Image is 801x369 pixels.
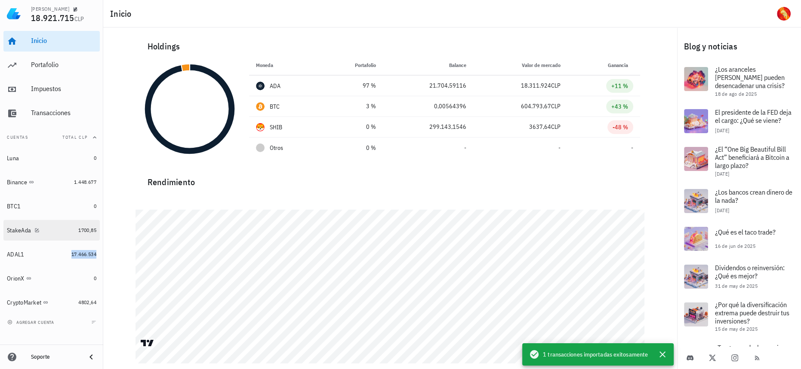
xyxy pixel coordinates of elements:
a: ¿Los aranceles [PERSON_NAME] pueden desencadenar una crisis? 18 de ago de 2025 [677,60,801,102]
span: 15 de may de 2025 [715,326,758,332]
span: El presidente de la FED deja el cargo: ¿Qué se viene? [715,108,792,125]
div: Impuestos [31,85,96,93]
div: 0 % [328,143,376,152]
div: SHIB-icon [256,123,265,131]
div: 21.704,59116 [390,81,466,90]
span: - [464,144,466,152]
div: 299.143,1546 [390,122,466,131]
span: CLP [74,15,84,23]
span: 18.311.924 [521,82,551,89]
a: ¿El “One Big Beautiful Bill Act” beneficiará a Bitcoin a largo plazo? [DATE] [677,140,801,182]
div: +43 % [611,102,628,111]
span: ¿El “One Big Beautiful Bill Act” beneficiará a Bitcoin a largo plazo? [715,145,789,170]
span: CLP [551,82,561,89]
a: OrionX 0 [3,268,100,289]
div: 0,00564396 [390,102,466,111]
div: +11 % [611,82,628,90]
span: [DATE] [715,127,729,134]
a: Binance 1.448.677 [3,172,100,192]
div: Portafolio [31,61,96,69]
a: Charting by TradingView [140,339,155,347]
div: -48 % [613,123,628,131]
div: SHIB [270,123,283,131]
span: [DATE] [715,171,729,177]
span: 0 [94,203,96,209]
span: 4802,64 [78,299,96,305]
span: 18.921.715 [31,12,74,24]
div: Binance [7,179,27,186]
span: ¿Los bancos crean dinero de la nada? [715,188,792,204]
th: Portafolio [321,55,383,76]
span: CLP [551,102,561,110]
a: BTC1 0 [3,196,100,217]
span: 18 de ago de 2025 [715,91,757,97]
span: 604.793,67 [521,102,551,110]
div: avatar [777,7,791,21]
span: agregar cuenta [9,320,54,325]
span: 0 [94,155,96,161]
span: Otros [270,143,283,152]
a: ADAL1 17.466.534 [3,244,100,265]
a: Dividendos o reinversión: ¿Qué es mejor? 31 de may de 2025 [677,258,801,296]
a: Luna 0 [3,148,100,168]
th: Balance [383,55,473,76]
div: OrionX [7,275,25,282]
a: StakeAda 1700,85 [3,220,100,241]
th: Moneda [249,55,321,76]
span: [DATE] [715,207,729,213]
a: Transacciones [3,103,100,124]
span: 0 [94,275,96,281]
span: 3637,64 [529,123,551,131]
div: [PERSON_NAME] [31,6,69,12]
span: 17.466.534 [71,251,96,257]
a: ¿Por qué la diversificación extrema puede destruir tus inversiones? 15 de may de 2025 [677,296,801,338]
button: CuentasTotal CLP [3,127,100,148]
div: CryptoMarket [7,299,41,306]
div: Blog y noticias [677,33,801,60]
div: StakeAda [7,227,31,234]
div: Rendimiento [141,168,640,189]
a: Impuestos [3,79,100,100]
div: ADA-icon [256,82,265,90]
img: LedgiFi [7,7,21,21]
div: Transacciones [31,109,96,117]
div: Holdings [141,33,640,60]
span: - [631,144,633,152]
div: BTC [270,102,280,111]
span: 16 de jun de 2025 [715,243,755,249]
a: Inicio [3,31,100,52]
span: Total CLP [62,134,88,140]
span: 1 transacciones importadas exitosamente [543,350,648,359]
div: ADA [270,82,281,90]
span: 1700,85 [78,227,96,233]
h1: Inicio [110,7,135,21]
a: CryptoMarket 4802,64 [3,292,100,313]
span: ¿Los aranceles [PERSON_NAME] pueden desencadenar una crisis? [715,65,785,90]
div: 0 % [328,122,376,131]
div: BTC1 [7,203,21,210]
span: 1.448.677 [74,179,96,185]
span: ¿Por qué la diversificación extrema puede destruir tus inversiones? [715,300,789,325]
span: Dividendos o reinversión: ¿Qué es mejor? [715,263,785,280]
th: Valor de mercado [473,55,567,76]
div: Inicio [31,37,96,45]
div: 3 % [328,102,376,111]
div: ADAL1 [7,251,24,258]
span: - [558,144,561,152]
a: El presidente de la FED deja el cargo: ¿Qué se viene? [DATE] [677,102,801,140]
span: CLP [551,123,561,131]
div: Luna [7,155,19,162]
a: ¿Los bancos crean dinero de la nada? [DATE] [677,182,801,220]
button: agregar cuenta [5,318,58,326]
span: ¿Qué es el taco trade? [715,228,776,236]
span: Ganancia [608,62,633,68]
a: Portafolio [3,55,100,76]
div: BTC-icon [256,102,265,111]
span: 31 de may de 2025 [715,283,758,289]
div: Soporte [31,354,79,360]
div: 97 % [328,81,376,90]
a: ¿Qué es el taco trade? 16 de jun de 2025 [677,220,801,258]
